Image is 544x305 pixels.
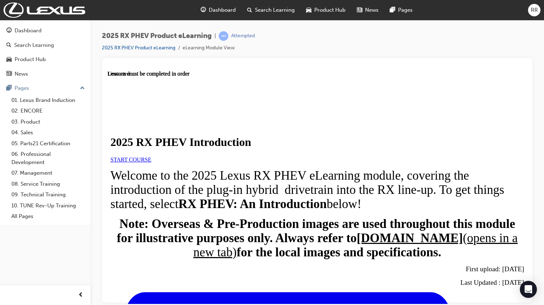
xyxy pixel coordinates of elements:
[241,3,300,17] a: search-iconSearch Learning
[6,71,12,77] span: news-icon
[14,41,54,49] div: Search Learning
[398,6,413,14] span: Pages
[9,105,88,116] a: 02. ENCORE
[9,138,88,149] a: 05. Parts21 Certification
[195,3,241,17] a: guage-iconDashboard
[9,189,88,200] a: 09. Technical Training
[9,95,88,106] a: 01. Lexus Brand Induction
[365,6,379,14] span: News
[3,24,88,37] a: Dashboard
[9,149,88,168] a: 06. Professional Development
[531,6,538,14] span: RR
[78,291,83,300] span: prev-icon
[86,160,410,189] span: (opens in a new tab)
[390,6,395,15] span: pages-icon
[528,4,540,16] button: RR
[4,2,85,18] img: Trak
[15,55,46,64] div: Product Hub
[300,3,351,17] a: car-iconProduct Hub
[314,6,346,14] span: Product Hub
[231,33,255,39] div: Attempted
[6,42,11,49] span: search-icon
[384,3,418,17] a: pages-iconPages
[9,116,88,127] a: 03. Product
[3,82,88,95] button: Pages
[357,6,362,15] span: news-icon
[306,6,311,15] span: car-icon
[129,175,334,189] strong: for the local images and specifications.
[351,3,384,17] a: news-iconNews
[209,6,236,14] span: Dashboard
[214,32,216,40] span: |
[183,44,235,52] li: eLearning Module View
[9,179,88,190] a: 08. Service Training
[86,160,410,189] a: [DOMAIN_NAME](opens in a new tab)
[3,39,88,52] a: Search Learning
[15,84,29,92] div: Pages
[358,195,417,202] span: First upload: [DATE]
[520,281,537,298] div: Open Intercom Messenger
[6,85,12,92] span: pages-icon
[9,200,88,211] a: 10. TUNE Rev-Up Training
[3,67,88,81] a: News
[3,53,88,66] a: Product Hub
[9,211,88,222] a: All Pages
[3,23,88,82] button: DashboardSearch LearningProduct HubNews
[6,56,12,63] span: car-icon
[201,6,206,15] span: guage-icon
[9,127,88,138] a: 04. Sales
[6,28,12,34] span: guage-icon
[249,160,355,174] strong: [DOMAIN_NAME]
[3,86,44,92] a: START COURSE
[15,27,42,35] div: Dashboard
[219,31,228,41] span: learningRecordVerb_ATTEMPT-icon
[102,32,212,40] span: 2025 RX PHEV Product eLearning
[3,98,397,140] span: Welcome to the 2025 Lexus RX PHEV eLearning module, covering the introduction of the plug-in hybr...
[102,45,175,51] a: 2025 RX PHEV Product eLearning
[9,168,88,179] a: 07. Management
[3,65,417,78] h1: 2025 RX PHEV Introduction
[80,84,85,93] span: up-icon
[353,208,417,216] span: Last Updated : [DATE]
[255,6,295,14] span: Search Learning
[247,6,252,15] span: search-icon
[9,146,408,174] strong: Note: Overseas & Pre-Production images are used throughout this module for illustrative purposes ...
[15,70,28,78] div: News
[71,126,219,140] strong: RX PHEV: An Introduction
